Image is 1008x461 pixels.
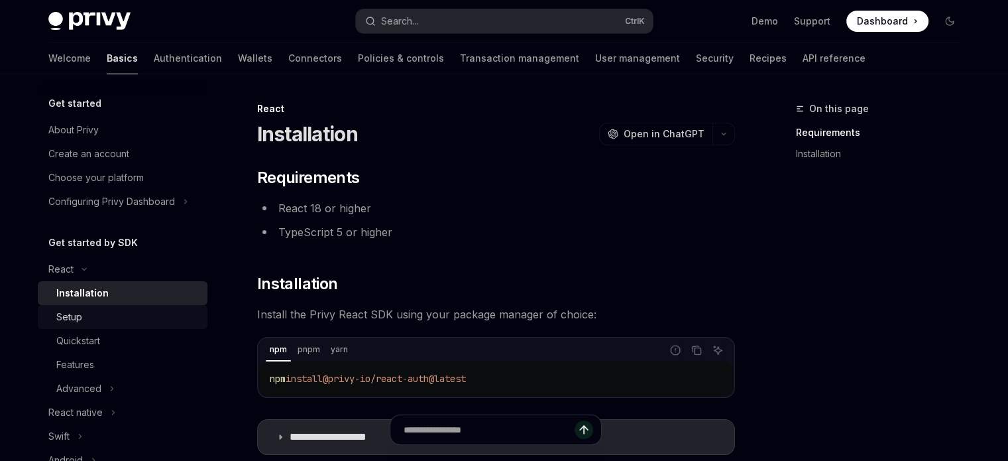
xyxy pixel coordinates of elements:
[796,122,971,143] a: Requirements
[56,357,94,373] div: Features
[48,428,70,444] div: Swift
[257,273,338,295] span: Installation
[48,122,99,138] div: About Privy
[460,42,579,74] a: Transaction management
[38,305,207,329] a: Setup
[257,199,735,218] li: React 18 or higher
[624,127,704,141] span: Open in ChatGPT
[257,223,735,241] li: TypeScript 5 or higher
[38,401,207,425] button: Toggle React native section
[709,342,726,359] button: Ask AI
[56,309,82,325] div: Setup
[48,194,175,210] div: Configuring Privy Dashboard
[238,42,272,74] a: Wallets
[809,101,869,117] span: On this page
[56,285,109,301] div: Installation
[38,190,207,214] button: Toggle Configuring Privy Dashboard section
[56,381,101,397] div: Advanced
[48,405,103,421] div: React native
[750,42,787,74] a: Recipes
[56,333,100,349] div: Quickstart
[38,329,207,353] a: Quickstart
[48,146,129,162] div: Create an account
[38,166,207,190] a: Choose your platform
[381,13,418,29] div: Search...
[939,11,960,32] button: Toggle dark mode
[404,415,575,444] input: Ask a question...
[599,123,712,145] button: Open in ChatGPT
[154,42,222,74] a: Authentication
[38,257,207,281] button: Toggle React section
[327,342,352,358] div: yarn
[625,16,645,27] span: Ctrl K
[752,15,778,28] a: Demo
[595,42,680,74] a: User management
[688,342,705,359] button: Copy the contents from the code block
[667,342,684,359] button: Report incorrect code
[796,143,971,165] a: Installation
[48,261,74,277] div: React
[794,15,830,28] a: Support
[107,42,138,74] a: Basics
[48,96,101,111] h5: Get started
[38,377,207,401] button: Toggle Advanced section
[38,118,207,142] a: About Privy
[257,102,735,115] div: React
[38,353,207,377] a: Features
[294,342,324,358] div: pnpm
[48,170,144,186] div: Choose your platform
[323,373,466,385] span: @privy-io/react-auth@latest
[575,421,593,439] button: Send message
[257,167,360,188] span: Requirements
[803,42,866,74] a: API reference
[356,9,653,33] button: Open search
[38,281,207,305] a: Installation
[358,42,444,74] a: Policies & controls
[257,122,358,146] h1: Installation
[696,42,734,74] a: Security
[846,11,928,32] a: Dashboard
[38,425,207,448] button: Toggle Swift section
[48,42,91,74] a: Welcome
[857,15,908,28] span: Dashboard
[38,142,207,166] a: Create an account
[48,12,131,31] img: dark logo
[257,305,735,324] span: Install the Privy React SDK using your package manager of choice:
[270,373,286,385] span: npm
[286,373,323,385] span: install
[48,235,138,251] h5: Get started by SDK
[266,342,291,358] div: npm
[288,42,342,74] a: Connectors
